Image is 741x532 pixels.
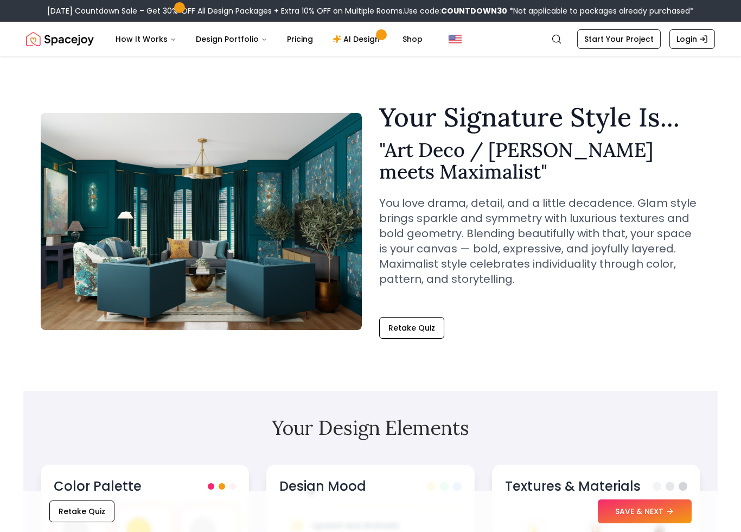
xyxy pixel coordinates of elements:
[107,28,431,50] nav: Main
[379,104,700,130] h1: Your Signature Style Is...
[324,28,392,50] a: AI Design
[404,5,507,16] span: Use code:
[505,478,641,495] h3: Textures & Materials
[669,29,715,49] a: Login
[379,195,700,287] p: You love drama, detail, and a little decadence. Glam style brings sparkle and symmetry with luxur...
[49,501,114,522] button: Retake Quiz
[394,28,431,50] a: Shop
[26,28,94,50] a: Spacejoy
[107,28,185,50] button: How It Works
[441,5,507,16] b: COUNTDOWN30
[379,139,700,182] h2: " Art Deco / [PERSON_NAME] meets Maximalist "
[279,478,366,495] h3: Design Mood
[41,417,700,439] h2: Your Design Elements
[41,113,362,330] img: Art Deco / Glam meets Maximalist Style Example
[47,5,694,16] div: [DATE] Countdown Sale – Get 30% OFF All Design Packages + Extra 10% OFF on Multiple Rooms.
[26,28,94,50] img: Spacejoy Logo
[598,499,692,523] button: SAVE & NEXT
[577,29,661,49] a: Start Your Project
[54,478,142,495] h3: Color Palette
[449,33,462,46] img: United States
[379,317,444,339] button: Retake Quiz
[26,22,715,56] nav: Global
[507,5,694,16] span: *Not applicable to packages already purchased*
[187,28,276,50] button: Design Portfolio
[278,28,322,50] a: Pricing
